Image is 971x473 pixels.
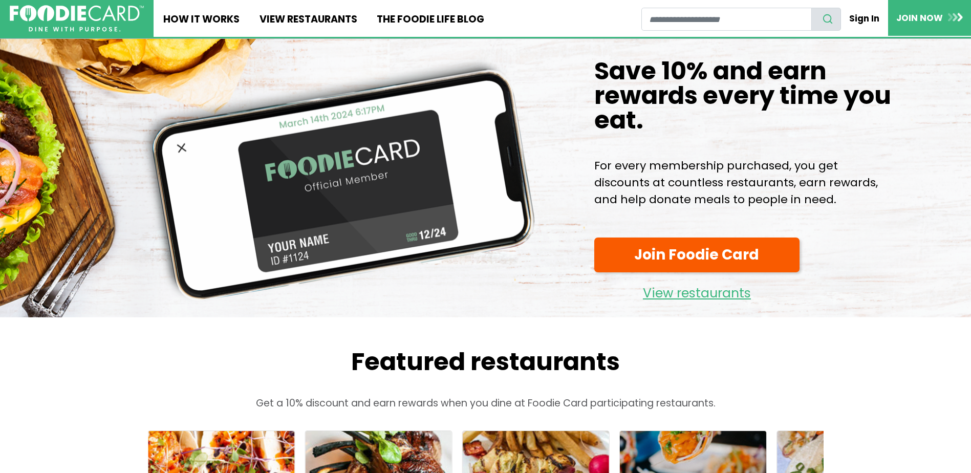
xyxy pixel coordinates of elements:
[594,157,895,208] p: For every membership purchased, you get discounts at countless restaurants, earn rewards, and hel...
[811,8,841,31] button: search
[127,396,844,411] p: Get a 10% discount and earn rewards when you dine at Foodie Card participating restaurants.
[10,5,144,32] img: FoodieCard; Eat, Drink, Save, Donate
[594,277,800,304] a: View restaurants
[127,347,844,377] h2: Featured restaurants
[641,8,812,31] input: restaurant search
[594,238,800,273] a: Join Foodie Card
[594,59,895,133] h1: Save 10% and earn rewards every time you eat.
[841,7,888,30] a: Sign In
